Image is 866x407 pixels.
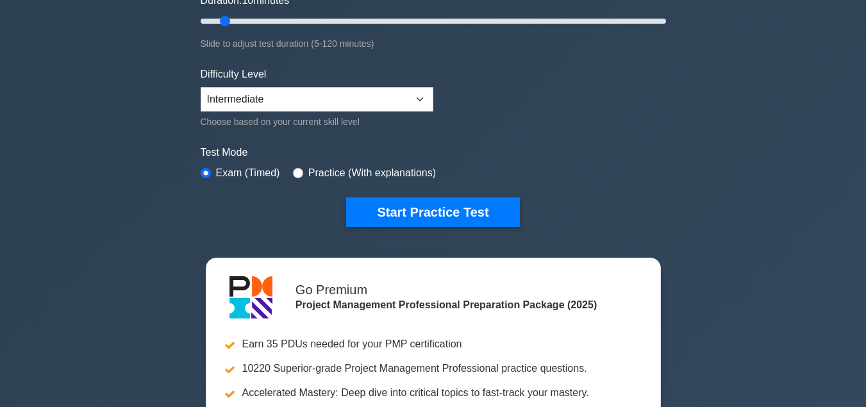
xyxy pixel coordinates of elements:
div: Choose based on your current skill level [201,114,433,129]
label: Exam (Timed) [216,165,280,181]
div: Slide to adjust test duration (5-120 minutes) [201,36,666,51]
label: Test Mode [201,145,666,160]
button: Start Practice Test [346,197,519,227]
label: Difficulty Level [201,67,267,82]
label: Practice (With explanations) [308,165,436,181]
